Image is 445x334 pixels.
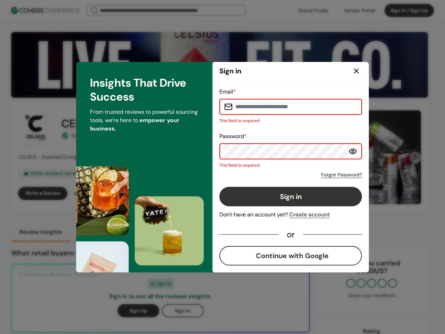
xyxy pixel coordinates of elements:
label: Password [219,133,247,140]
div: Create account [289,210,330,219]
div: or [278,231,303,238]
a: Forgot Password? [321,171,362,178]
div: Don't have an account yet? [219,210,362,219]
label: Email [219,88,236,95]
p: This field is required [219,162,362,168]
button: Continue with Google [219,246,362,265]
p: This field is required [219,118,362,124]
p: From trusted reviews to powerful sourcing tools, we’re here to [90,108,199,133]
span: empower your business. [90,117,179,132]
button: Sign in [219,187,362,206]
h3: Insights That Drive Success [90,76,199,104]
h2: Sign in [219,66,241,76]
